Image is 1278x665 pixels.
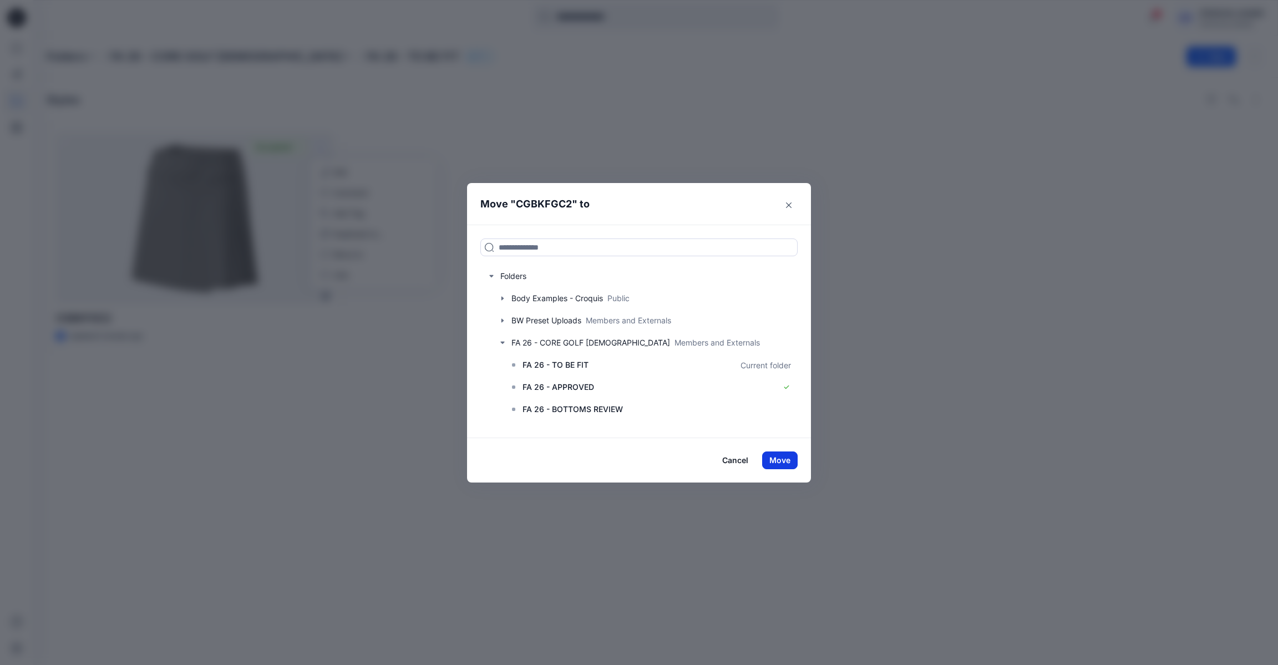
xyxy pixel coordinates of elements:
p: Current folder [741,359,791,371]
button: Move [762,451,798,469]
button: Cancel [715,451,755,469]
p: FA 26 - TO BE FIT [523,358,589,372]
p: FA 26 - BOTTOMS REVIEW [523,403,623,416]
button: Close [780,196,798,214]
p: CGBKFGC2 [516,196,572,212]
p: FA 26 - APPROVED [523,380,594,394]
header: Move " " to [467,183,794,225]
